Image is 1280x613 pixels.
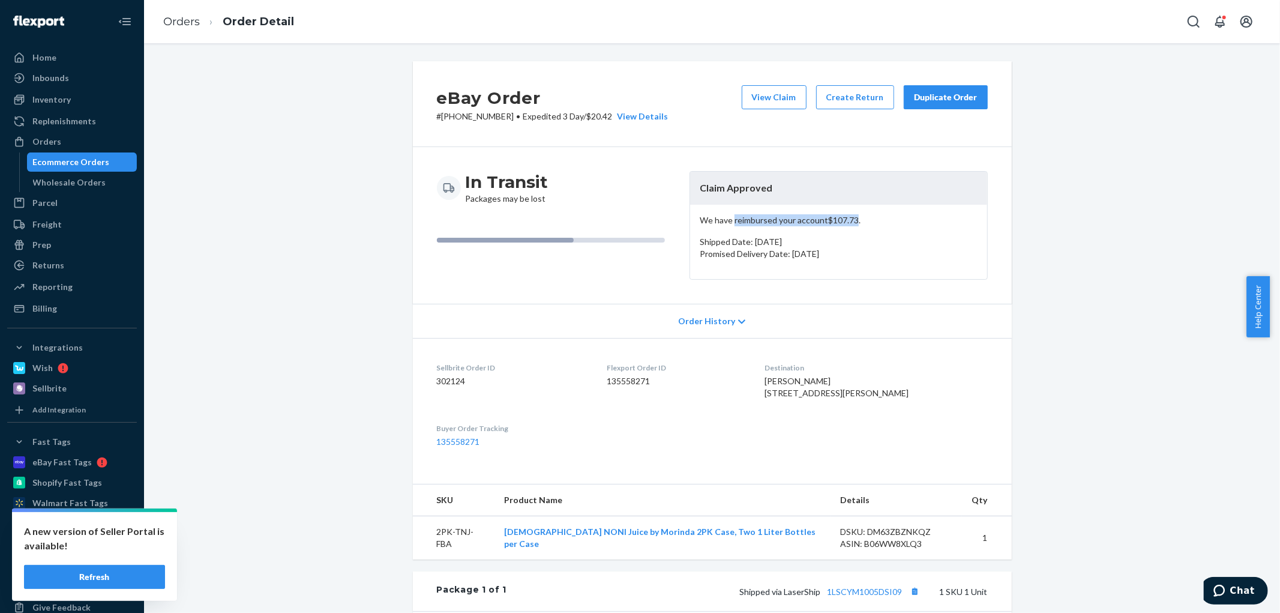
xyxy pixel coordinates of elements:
[32,456,92,468] div: eBay Fast Tags
[7,473,137,492] a: Shopify Fast Tags
[504,527,816,549] a: [DEMOGRAPHIC_DATA] NONI Juice by Morinda 2PK Case, Two 1 Liter Bottles per Case
[7,90,137,109] a: Inventory
[962,516,1011,560] td: 1
[7,518,137,532] a: Add Fast Tag
[437,110,669,122] p: # [PHONE_NUMBER] / $20.42
[33,156,110,168] div: Ecommerce Orders
[7,338,137,357] button: Integrations
[437,584,507,599] div: Package 1 of 1
[32,477,102,489] div: Shopify Fast Tags
[914,91,978,103] div: Duplicate Order
[437,423,588,433] dt: Buyer Order Tracking
[7,132,137,151] a: Orders
[32,197,58,209] div: Parcel
[742,85,807,109] button: View Claim
[32,382,67,394] div: Sellbrite
[7,68,137,88] a: Inbounds
[613,110,669,122] button: View Details
[32,94,71,106] div: Inventory
[437,375,588,387] dd: 302124
[1246,276,1270,337] button: Help Center
[27,152,137,172] a: Ecommerce Orders
[32,259,64,271] div: Returns
[700,236,978,248] p: Shipped Date: [DATE]
[32,52,56,64] div: Home
[437,363,588,373] dt: Sellbrite Order ID
[32,281,73,293] div: Reporting
[700,248,978,260] p: Promised Delivery Date: [DATE]
[607,363,745,373] dt: Flexport Order ID
[32,115,96,127] div: Replenishments
[904,85,988,109] button: Duplicate Order
[7,193,137,213] a: Parcel
[32,303,57,315] div: Billing
[7,403,137,417] a: Add Integration
[7,578,137,597] a: Help Center
[765,376,909,398] span: [PERSON_NAME] [STREET_ADDRESS][PERSON_NAME]
[7,299,137,318] a: Billing
[13,16,64,28] img: Flexport logo
[466,171,548,205] div: Packages may be lost
[740,587,923,597] span: Shipped via LaserShip
[7,557,137,576] button: Talk to Support
[7,112,137,131] a: Replenishments
[223,15,294,28] a: Order Detail
[7,235,137,255] a: Prep
[32,342,83,354] div: Integrations
[7,277,137,297] a: Reporting
[7,494,137,513] a: Walmart Fast Tags
[154,4,304,40] ol: breadcrumbs
[523,111,584,121] span: Expedited 3 Day
[7,256,137,275] a: Returns
[32,362,53,374] div: Wish
[690,172,987,205] header: Claim Approved
[840,526,953,538] div: DSKU: DM63ZBZNKQZ
[32,436,71,448] div: Fast Tags
[33,177,106,189] div: Wholesale Orders
[27,173,137,192] a: Wholesale Orders
[700,214,978,226] p: We have reimbursed your account $107.73 .
[7,215,137,234] a: Freight
[24,524,165,553] p: A new version of Seller Portal is available!
[678,315,735,327] span: Order History
[506,584,987,599] div: 1 SKU 1 Unit
[413,485,495,516] th: SKU
[7,379,137,398] a: Sellbrite
[413,516,495,560] td: 2PK-TNJ-FBA
[32,219,62,231] div: Freight
[163,15,200,28] a: Orders
[1204,577,1268,607] iframe: Opens a widget where you can chat to one of our agents
[24,565,165,589] button: Refresh
[113,10,137,34] button: Close Navigation
[7,453,137,472] a: eBay Fast Tags
[7,432,137,451] button: Fast Tags
[437,85,669,110] h2: eBay Order
[962,485,1011,516] th: Qty
[907,584,923,599] button: Copy tracking number
[517,111,521,121] span: •
[437,436,480,447] a: 135558271
[32,497,108,509] div: Walmart Fast Tags
[840,538,953,550] div: ASIN: B06WW8XLQ3
[1182,10,1206,34] button: Open Search Box
[828,587,903,597] a: 1LSCYM1005DSI09
[1208,10,1232,34] button: Open notifications
[7,537,137,556] a: Settings
[32,405,86,415] div: Add Integration
[607,375,745,387] dd: 135558271
[765,363,988,373] dt: Destination
[1234,10,1258,34] button: Open account menu
[7,48,137,67] a: Home
[816,85,894,109] button: Create Return
[32,72,69,84] div: Inbounds
[494,485,831,516] th: Product Name
[7,358,137,378] a: Wish
[32,136,61,148] div: Orders
[831,485,963,516] th: Details
[466,171,548,193] h3: In Transit
[32,239,51,251] div: Prep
